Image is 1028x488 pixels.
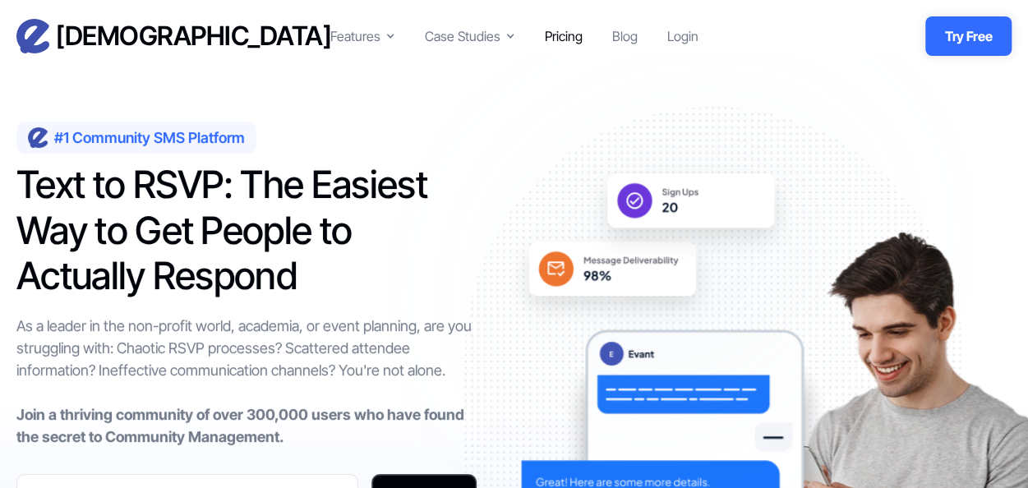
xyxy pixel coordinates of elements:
a: Pricing [545,26,583,46]
h1: Text to RSVP: The Easiest Way to Get People to Actually Respond [16,162,477,298]
div: Features [330,26,395,46]
strong: Join a thriving community of over 300,000 users who have found the secret to Community Management. [16,406,464,445]
a: Try Free [925,16,1012,56]
strong: Try Free [945,28,992,44]
a: Login [667,26,698,46]
a: home [16,19,322,53]
div: #1 Community SMS Platform [54,128,245,148]
h3: [DEMOGRAPHIC_DATA] [56,20,331,53]
div: Case Studies [425,26,515,46]
div: Features [330,26,380,46]
a: Blog [612,26,638,46]
div: Case Studies [425,26,500,46]
div: As a leader in the non-profit world, academia, or event planning, are you struggling with: Chaoti... [16,315,477,448]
